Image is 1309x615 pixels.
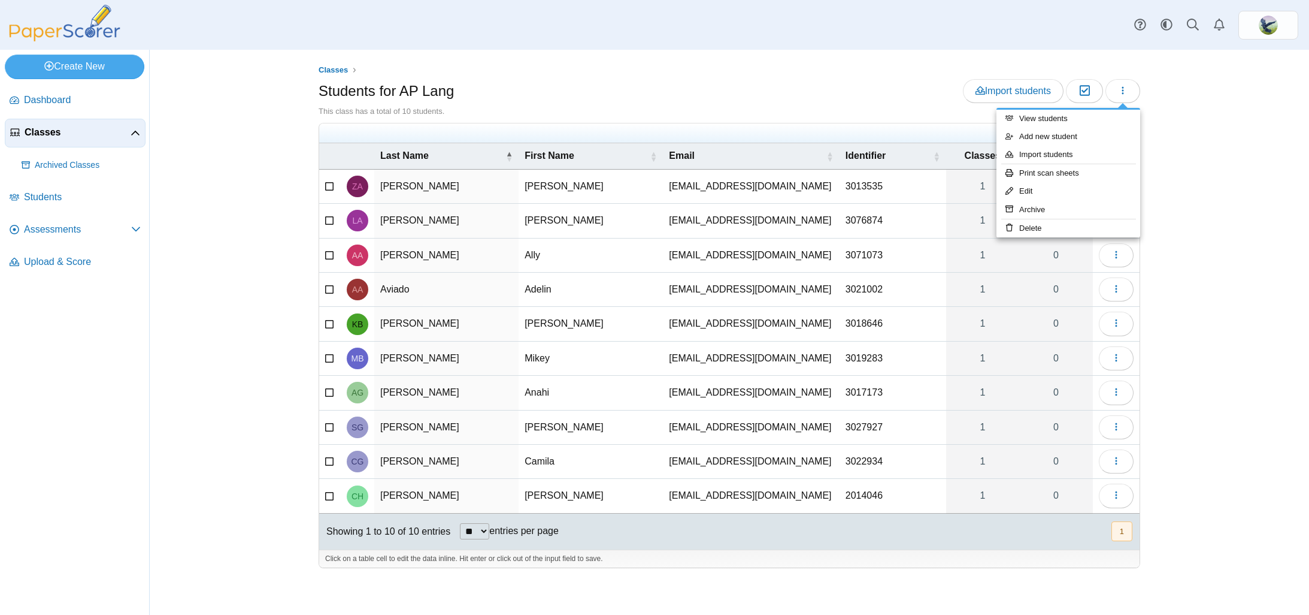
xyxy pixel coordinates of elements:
[1019,273,1093,306] a: 0
[519,342,663,376] td: Mikey
[946,307,1019,340] a: 1
[933,150,940,162] span: Identifier : Activate to sort
[319,550,1140,568] div: Click on a table cell to edit the data inline. Hit enter or click out of the input field to save.
[663,479,839,513] td: [EMAIL_ADDRESS][DOMAIN_NAME]
[374,342,519,376] td: [PERSON_NAME]
[374,239,519,273] td: [PERSON_NAME]
[996,219,1140,237] a: Delete
[319,106,1140,117] div: This class has a total of 10 students.
[946,204,1019,237] a: 1
[352,216,362,225] span: Lilliana Almanzar
[24,191,141,204] span: Students
[1019,239,1093,272] a: 0
[352,182,363,191] span: Zachary Albers
[946,239,1019,272] a: 1
[1110,521,1132,541] nav: pagination
[319,81,454,101] h1: Students for AP Lang
[975,86,1051,96] span: Import students
[525,149,647,162] span: First Name
[1238,11,1298,40] a: ps.ckZdNrHIMrNA3Sq2
[669,149,823,162] span: Email
[319,514,450,550] div: Showing 1 to 10 of 10 entries
[5,216,146,245] a: Assessments
[1206,12,1232,38] a: Alerts
[946,411,1019,444] a: 1
[663,411,839,445] td: [EMAIL_ADDRESS][DOMAIN_NAME]
[519,273,663,307] td: Adelin
[352,320,363,328] span: Kayleen Bindel
[1019,411,1093,444] a: 0
[996,182,1140,200] a: Edit
[946,445,1019,478] a: 1
[5,33,125,43] a: PaperScorer
[996,146,1140,164] a: Import students
[24,255,141,269] span: Upload & Score
[374,307,519,341] td: [PERSON_NAME]
[952,149,1013,162] span: Classes
[1111,521,1132,541] button: 1
[1019,376,1093,409] a: 0
[505,150,513,162] span: Last Name : Activate to invert sorting
[319,65,348,74] span: Classes
[946,479,1019,512] a: 1
[840,170,946,204] td: 3013535
[519,204,663,238] td: [PERSON_NAME]
[352,285,363,294] span: Adelin Aviado
[5,55,144,79] a: Create New
[840,479,946,513] td: 2014046
[846,149,931,162] span: Identifier
[352,354,364,363] span: Mikey Boback
[5,248,146,277] a: Upload & Score
[650,150,657,162] span: First Name : Activate to sort
[996,201,1140,219] a: Archive
[826,150,834,162] span: Email : Activate to sort
[380,149,503,162] span: Last Name
[1019,479,1093,512] a: 0
[5,86,146,115] a: Dashboard
[519,411,663,445] td: [PERSON_NAME]
[374,445,519,479] td: [PERSON_NAME]
[519,479,663,513] td: [PERSON_NAME]
[352,251,363,260] span: Ally Authier
[24,94,141,107] span: Dashboard
[946,273,1019,306] a: 1
[489,526,559,536] label: entries per page
[519,239,663,273] td: Ally
[996,164,1140,182] a: Print scan sheets
[1259,16,1278,35] span: Alexandra Artzer
[519,445,663,479] td: Camila
[5,5,125,41] img: PaperScorer
[374,479,519,513] td: [PERSON_NAME]
[840,376,946,410] td: 3017173
[663,342,839,376] td: [EMAIL_ADDRESS][DOMAIN_NAME]
[519,170,663,204] td: [PERSON_NAME]
[840,445,946,479] td: 3022934
[663,273,839,307] td: [EMAIL_ADDRESS][DOMAIN_NAME]
[1019,445,1093,478] a: 0
[840,204,946,238] td: 3076874
[35,159,141,171] span: Archived Classes
[963,79,1063,103] a: Import students
[840,411,946,445] td: 3027927
[25,126,131,139] span: Classes
[352,423,363,432] span: Samantha Gonzales
[663,445,839,479] td: [EMAIL_ADDRESS][DOMAIN_NAME]
[840,239,946,273] td: 3071073
[374,376,519,410] td: [PERSON_NAME]
[996,128,1140,146] a: Add new student
[374,273,519,307] td: Aviado
[374,204,519,238] td: [PERSON_NAME]
[663,307,839,341] td: [EMAIL_ADDRESS][DOMAIN_NAME]
[840,307,946,341] td: 3018646
[5,183,146,212] a: Students
[352,492,363,501] span: Claire Halterman
[519,307,663,341] td: [PERSON_NAME]
[663,239,839,273] td: [EMAIL_ADDRESS][DOMAIN_NAME]
[1259,16,1278,35] img: ps.ckZdNrHIMrNA3Sq2
[840,273,946,307] td: 3021002
[663,170,839,204] td: [EMAIL_ADDRESS][DOMAIN_NAME]
[352,457,364,466] span: Camila Gutierrez
[24,223,131,236] span: Assessments
[316,63,352,78] a: Classes
[1019,307,1093,340] a: 0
